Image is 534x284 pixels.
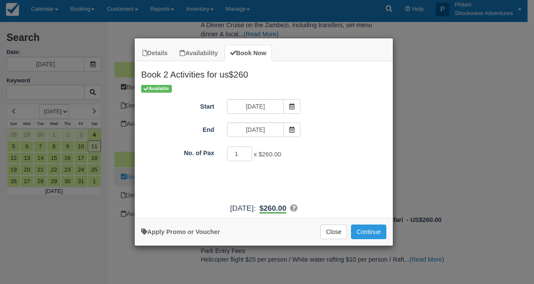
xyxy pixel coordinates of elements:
[135,61,393,213] div: Item Modal
[351,225,386,239] button: Add to Booking
[137,45,173,62] a: Details
[141,228,220,235] a: Apply Voucher
[320,225,347,239] button: Close
[141,85,172,92] span: Available
[135,61,393,84] h2: Book 2 Activities for us$260
[135,146,221,158] label: No. of Pax
[230,204,253,212] span: [DATE]
[227,147,252,161] input: No. of Pax
[174,45,223,62] a: Availability
[135,122,221,134] label: End
[135,99,221,111] label: Start
[135,203,393,214] div: :
[254,151,281,158] span: x $260.00
[224,45,272,62] a: Book Now
[259,204,286,213] b: $260.00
